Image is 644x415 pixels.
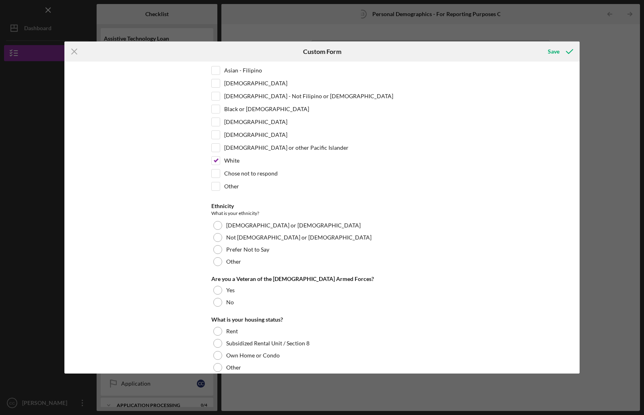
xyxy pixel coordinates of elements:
label: Rent [226,328,238,334]
label: Other [226,364,241,371]
label: [DEMOGRAPHIC_DATA] - Not Filipino or [DEMOGRAPHIC_DATA] [224,92,393,100]
label: Not [DEMOGRAPHIC_DATA] or [DEMOGRAPHIC_DATA] [226,234,372,241]
div: Ethnicity [211,203,433,209]
div: Save [548,43,559,60]
button: Save [540,43,580,60]
label: Other [226,258,241,265]
div: What is your ethnicity? [211,209,433,217]
label: [DEMOGRAPHIC_DATA] or [DEMOGRAPHIC_DATA] [226,222,361,229]
label: Chose not to respond [224,169,278,178]
label: Other [224,182,239,190]
div: What is your housing status? [211,316,433,323]
label: Asian - Filipino [224,66,262,74]
h6: Custom Form [303,48,341,55]
label: [DEMOGRAPHIC_DATA] [224,118,287,126]
label: [DEMOGRAPHIC_DATA] or other Pacific Islander [224,144,349,152]
label: Yes [226,287,235,293]
label: Prefer Not to Say [226,246,269,253]
label: Subsidized Rental Unit / Section 8 [226,340,310,347]
label: Own Home or Condo [226,352,280,359]
label: [DEMOGRAPHIC_DATA] [224,131,287,139]
label: Black or [DEMOGRAPHIC_DATA] [224,105,309,113]
div: Are you a Veteran of the [DEMOGRAPHIC_DATA] Armed Forces? [211,276,433,282]
label: No [226,299,234,306]
label: [DEMOGRAPHIC_DATA] [224,79,287,87]
label: White [224,157,239,165]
